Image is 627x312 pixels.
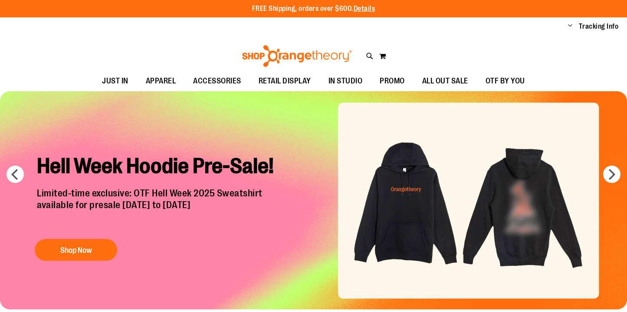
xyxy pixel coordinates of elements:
[30,188,289,230] p: Limited-time exclusive: OTF Hell Week 2025 Sweatshirt available for presale [DATE] to [DATE]
[603,166,620,183] button: next
[102,71,128,91] span: JUST IN
[252,4,375,14] p: FREE Shipping, orders over $600.
[579,22,619,31] a: Tracking Info
[30,146,289,188] h2: Hell Week Hoodie Pre-Sale!
[486,71,525,91] span: OTF BY YOU
[7,166,24,183] button: prev
[354,5,375,13] a: Details
[568,22,572,31] button: Account menu
[328,71,363,91] span: IN STUDIO
[380,71,405,91] span: PROMO
[30,146,289,265] a: Hell Week Hoodie Pre-Sale! Limited-time exclusive: OTF Hell Week 2025 Sweatshirtavailable for pre...
[193,71,241,91] span: ACCESSORIES
[35,239,117,261] button: Shop Now
[146,71,176,91] span: APPAREL
[422,71,468,91] span: ALL OUT SALE
[241,45,353,67] img: Shop Orangetheory
[259,71,311,91] span: RETAIL DISPLAY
